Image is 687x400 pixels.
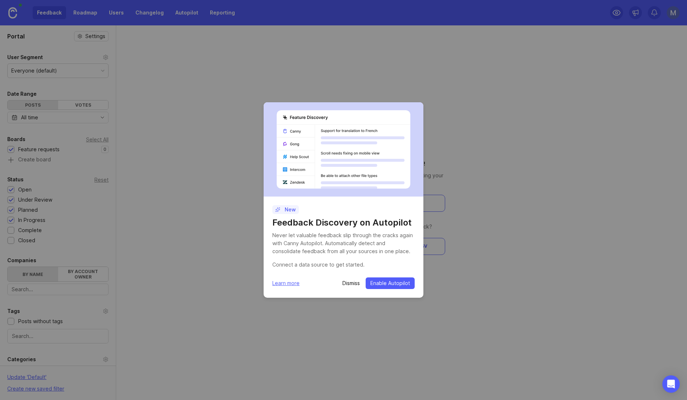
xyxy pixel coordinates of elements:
p: New [275,206,296,213]
h1: Feedback Discovery on Autopilot [272,217,415,228]
button: Enable Autopilot [366,277,415,289]
span: Enable Autopilot [370,280,410,287]
img: autopilot-456452bdd303029aca878276f8eef889.svg [277,110,410,189]
button: Dismiss [342,280,360,287]
div: Open Intercom Messenger [662,375,680,393]
div: Never let valuable feedback slip through the cracks again with Canny Autopilot. Automatically det... [272,231,415,255]
a: Learn more [272,279,300,287]
div: Connect a data source to get started. [272,261,415,269]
